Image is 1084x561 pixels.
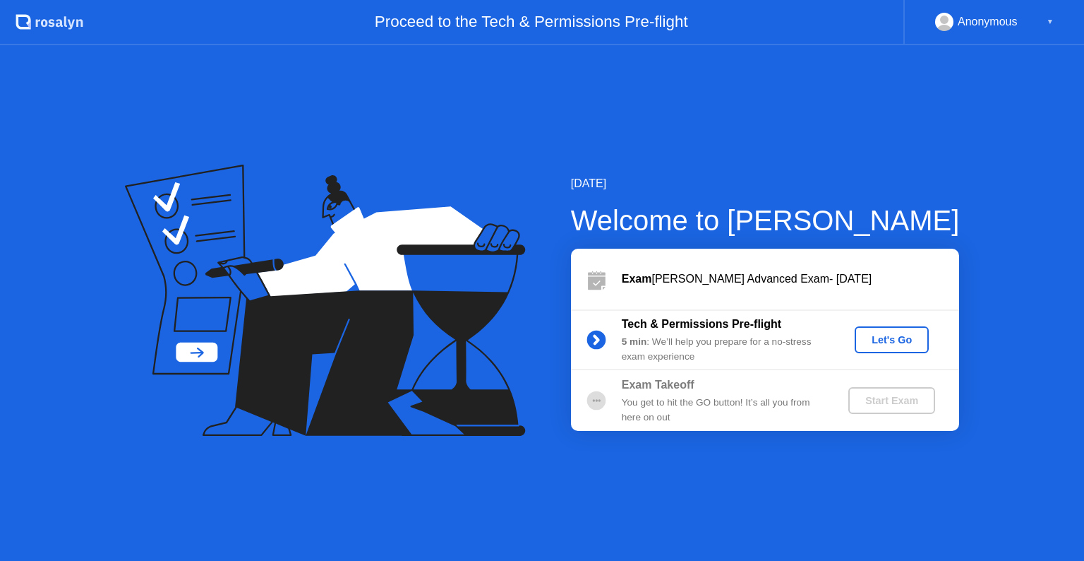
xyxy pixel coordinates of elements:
button: Start Exam [848,387,935,414]
div: You get to hit the GO button! It’s all you from here on out [622,396,825,425]
div: Start Exam [854,395,929,406]
b: Exam [622,273,652,285]
div: : We’ll help you prepare for a no-stress exam experience [622,335,825,364]
div: ▼ [1047,13,1054,31]
button: Let's Go [855,326,929,353]
div: Welcome to [PERSON_NAME] [571,199,960,242]
div: [PERSON_NAME] Advanced Exam- [DATE] [622,271,959,288]
div: Anonymous [958,13,1018,31]
div: [DATE] [571,175,960,192]
b: 5 min [622,336,647,347]
b: Tech & Permissions Pre-flight [622,318,781,330]
b: Exam Takeoff [622,379,694,391]
div: Let's Go [860,334,923,346]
